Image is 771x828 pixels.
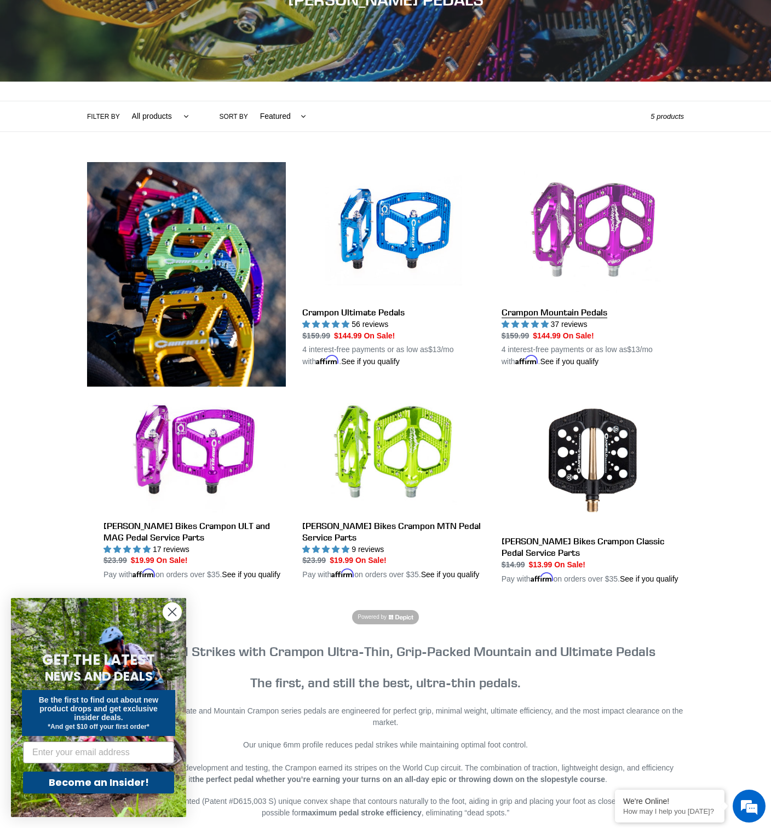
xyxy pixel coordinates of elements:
[623,797,716,806] div: We're Online!
[87,112,120,122] label: Filter by
[220,112,248,122] label: Sort by
[163,602,182,622] button: Close dialog
[301,808,422,817] strong: maximum pedal stroke efficiency
[352,610,418,624] a: Powered by
[39,695,159,722] span: Be the first to find out about new product drops and get exclusive insider deals.
[23,741,174,763] input: Enter your email address
[192,775,605,784] strong: the perfect pedal whether you’re earning your turns on an all-day epic or throwing down on the sl...
[87,739,684,785] p: Our unique 6mm profile reduces pedal strikes while maintaining optimal foot control. Evolved thro...
[42,650,155,670] span: GET THE LATEST
[87,796,684,819] p: The secret lies in the patented (Patent #D615,003 S) unique convex shape that contours naturally ...
[48,723,149,731] span: *And get $10 off your first order*
[116,643,655,659] strong: Crush Pedal Strikes with Crampon Ultra-Thin, Grip-Packed Mountain and Ultimate Pedals
[358,613,387,621] span: Powered by
[23,772,174,794] button: Become an Insider!
[651,112,684,120] span: 5 products
[87,705,684,728] p: The [PERSON_NAME] Ultimate and Mountain Crampon series pedals are engineered for perfect grip, mi...
[87,643,684,691] h3: The first, and still the best, ultra-thin pedals.
[623,807,716,815] p: How may I help you today?
[87,162,286,387] img: Content block image
[45,668,153,685] span: NEWS AND DEALS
